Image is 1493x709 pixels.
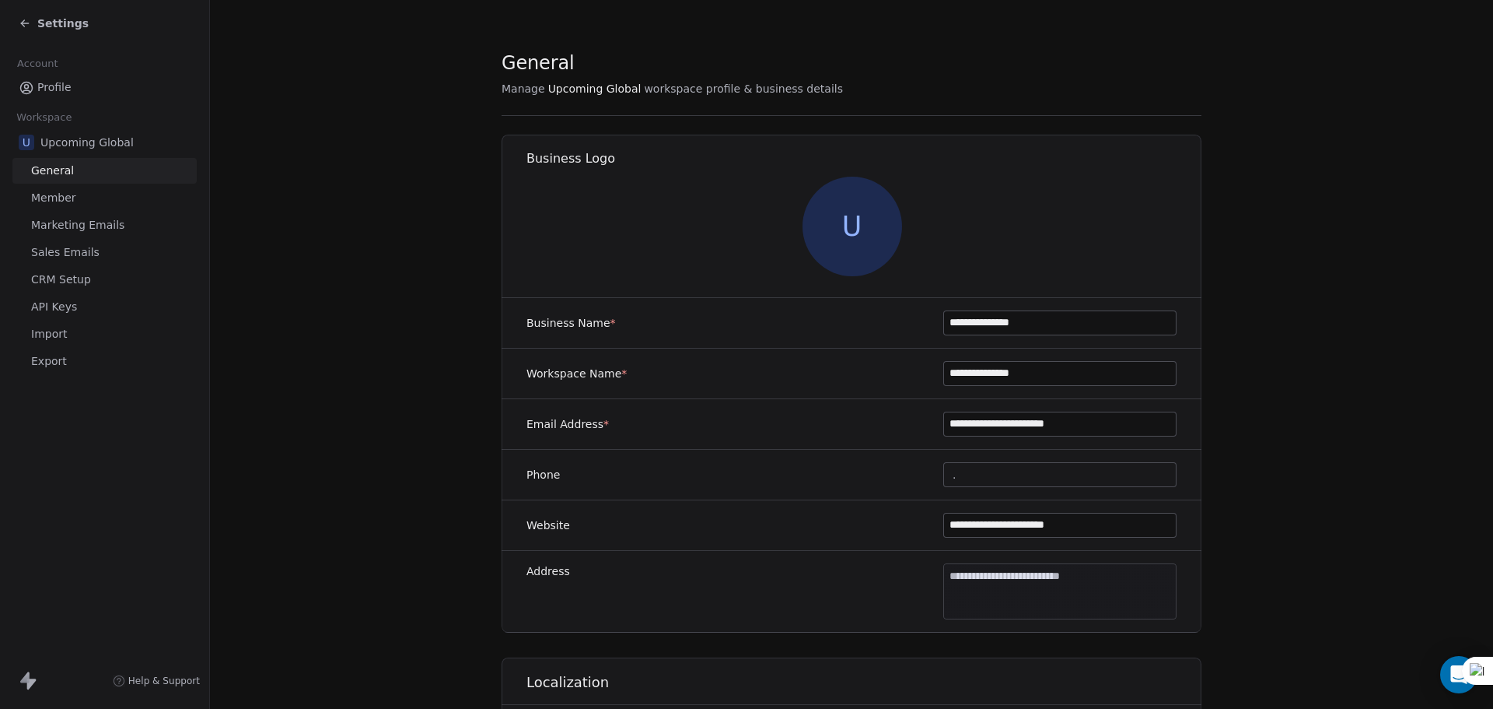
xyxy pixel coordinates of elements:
[526,150,1202,167] h1: Business Logo
[548,81,642,97] span: Upcoming Global
[12,75,197,100] a: Profile
[31,190,76,206] span: Member
[37,79,72,96] span: Profile
[526,563,570,579] label: Address
[802,177,902,276] span: U
[502,51,575,75] span: General
[19,16,89,31] a: Settings
[19,135,34,150] span: U
[953,467,956,483] span: .
[31,326,67,342] span: Import
[12,349,197,374] a: Export
[12,158,197,184] a: General
[31,353,67,370] span: Export
[526,315,616,331] label: Business Name
[644,81,843,97] span: workspace profile & business details
[526,673,1202,692] h1: Localization
[10,106,79,129] span: Workspace
[40,135,134,150] span: Upcoming Global
[113,675,200,687] a: Help & Support
[526,518,570,533] label: Website
[12,240,197,265] a: Sales Emails
[1440,656,1477,693] div: Open Intercom Messenger
[12,321,197,347] a: Import
[31,244,100,261] span: Sales Emails
[526,416,609,432] label: Email Address
[526,366,627,381] label: Workspace Name
[31,163,74,179] span: General
[12,294,197,320] a: API Keys
[526,467,560,483] label: Phone
[12,212,197,238] a: Marketing Emails
[37,16,89,31] span: Settings
[943,462,1177,487] button: .
[502,81,545,97] span: Manage
[10,52,65,75] span: Account
[31,299,77,315] span: API Keys
[31,217,124,233] span: Marketing Emails
[128,675,200,687] span: Help & Support
[12,185,197,211] a: Member
[31,272,91,288] span: CRM Setup
[12,267,197,293] a: CRM Setup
